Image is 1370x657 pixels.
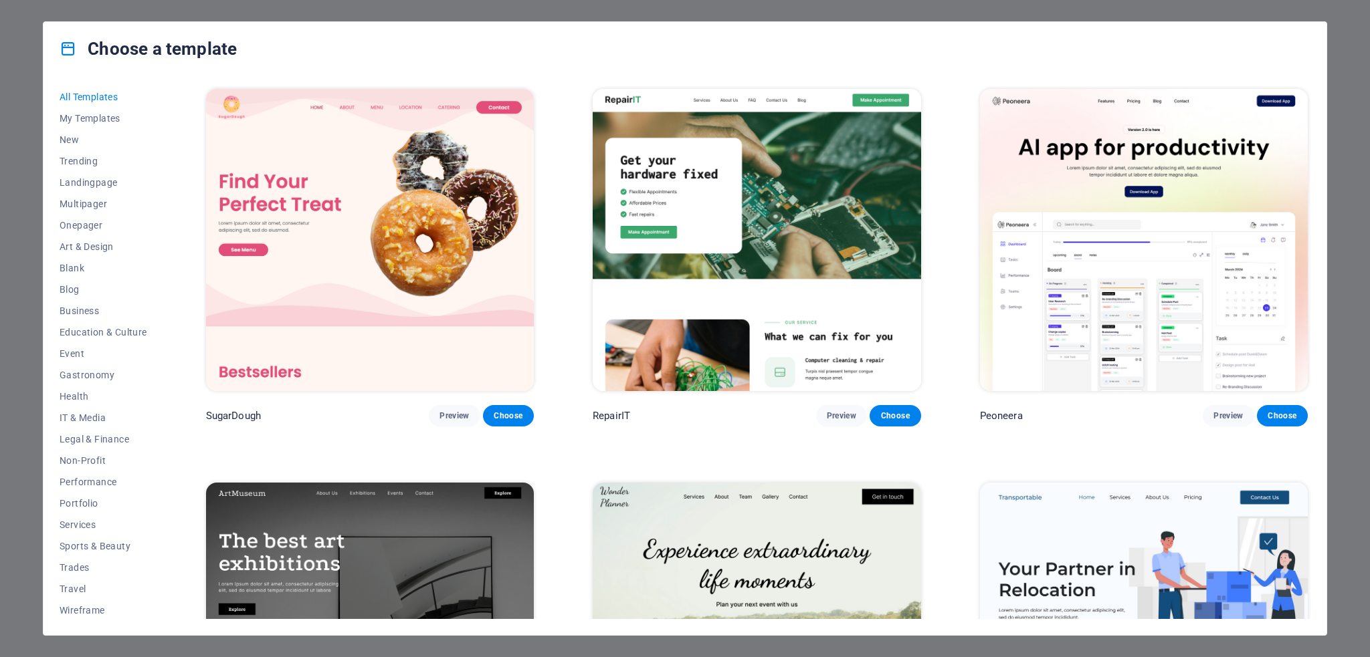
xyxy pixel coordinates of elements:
span: Services [60,519,147,530]
button: Multipager [60,193,147,215]
button: Wireframe [60,600,147,621]
span: Choose [1268,410,1297,421]
button: Preview [429,405,480,426]
span: Multipager [60,199,147,209]
span: Choose [880,410,910,421]
span: IT & Media [60,412,147,423]
p: RepairIT [593,409,630,422]
button: Preview [1203,405,1254,426]
button: Education & Culture [60,321,147,343]
span: Performance [60,477,147,487]
button: Portfolio [60,493,147,514]
span: Event [60,348,147,359]
span: Non-Profit [60,455,147,466]
span: Preview [827,410,856,421]
button: My Templates [60,108,147,129]
button: Landingpage [60,172,147,193]
button: Blog [60,279,147,300]
button: Performance [60,471,147,493]
span: Trending [60,156,147,166]
span: Landingpage [60,177,147,188]
img: SugarDough [206,89,534,391]
span: All Templates [60,92,147,102]
span: My Templates [60,113,147,124]
button: Trades [60,557,147,578]
button: IT & Media [60,407,147,428]
button: Event [60,343,147,364]
span: Blank [60,263,147,273]
button: Choose [870,405,920,426]
span: Choose [494,410,523,421]
span: Blog [60,284,147,295]
button: Sports & Beauty [60,535,147,557]
h4: Choose a template [60,38,237,59]
button: Travel [60,578,147,600]
button: Preview [816,405,867,426]
span: Business [60,305,147,316]
span: New [60,134,147,145]
button: Gastronomy [60,364,147,386]
span: Trades [60,562,147,573]
button: Business [60,300,147,321]
span: Art & Design [60,241,147,252]
button: Health [60,386,147,407]
p: SugarDough [206,409,261,422]
span: Health [60,391,147,402]
span: Wireframe [60,605,147,616]
span: Preview [439,410,469,421]
button: Services [60,514,147,535]
button: Blank [60,257,147,279]
button: Trending [60,150,147,172]
img: RepairIT [593,89,920,391]
span: Gastronomy [60,370,147,380]
span: Education & Culture [60,327,147,338]
span: Preview [1213,410,1243,421]
span: Legal & Finance [60,434,147,444]
button: Choose [1257,405,1308,426]
button: Legal & Finance [60,428,147,450]
span: Portfolio [60,498,147,509]
p: Peoneera [980,409,1023,422]
button: Non-Profit [60,450,147,471]
button: Art & Design [60,236,147,257]
span: Travel [60,583,147,594]
button: All Templates [60,86,147,108]
span: Onepager [60,220,147,231]
button: Onepager [60,215,147,236]
button: New [60,129,147,150]
img: Peoneera [980,89,1308,391]
span: Sports & Beauty [60,541,147,551]
button: Choose [483,405,534,426]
